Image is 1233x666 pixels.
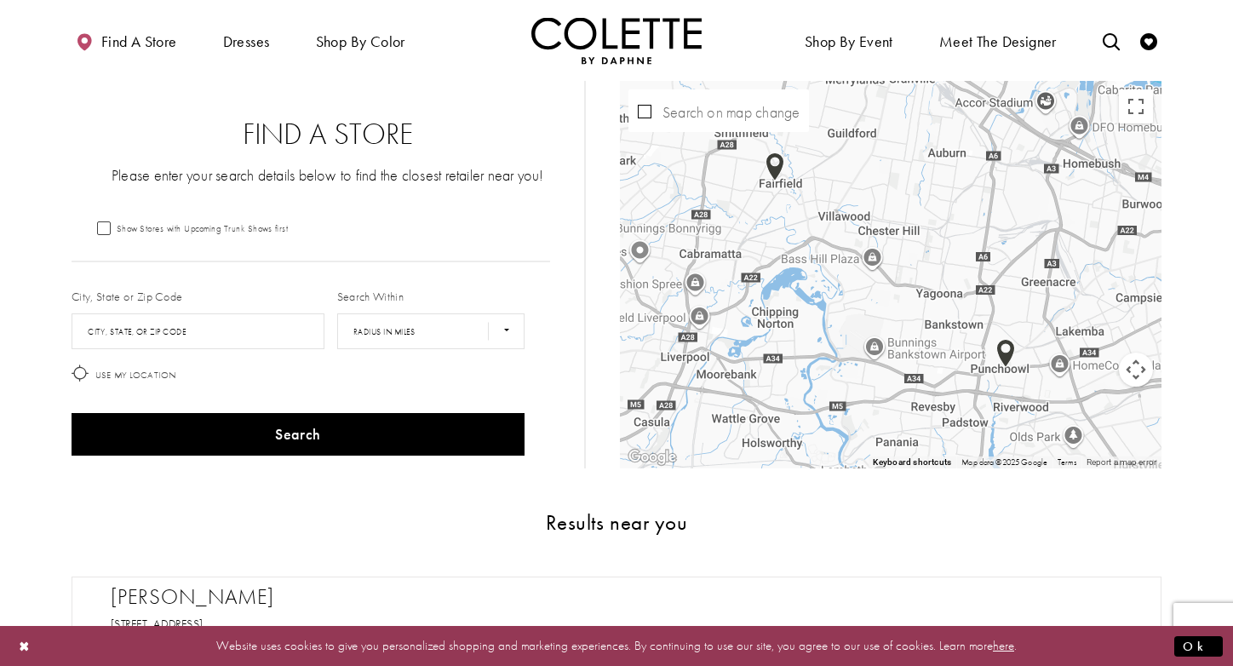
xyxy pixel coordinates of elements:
[72,288,183,305] label: City, State or Zip Code
[1119,353,1153,387] button: Map camera controls
[624,446,680,468] a: Open this area in Google Maps (opens a new window)
[111,584,1139,610] h2: [PERSON_NAME]
[873,456,951,468] button: Keyboard shortcuts
[106,164,550,186] p: Please enter your search details below to find the closest retailer near you!
[993,637,1014,654] a: here
[531,17,702,64] img: Colette by Daphne
[620,81,1161,468] div: Map with store locations
[111,616,204,631] a: [STREET_ADDRESS]
[1136,17,1161,64] a: Check Wishlist
[800,17,898,64] span: Shop By Event
[1174,635,1223,657] button: Submit Dialog
[337,288,404,305] label: Search Within
[72,17,181,64] a: Find a store
[805,33,893,50] span: Shop By Event
[316,33,405,50] span: Shop by color
[123,634,1110,657] p: Website uses cookies to give you personalized shopping and marketing experiences. By continuing t...
[939,33,1057,50] span: Meet the designer
[10,631,39,661] button: Close Dialog
[72,511,1161,534] h3: Results near you
[1058,456,1076,468] a: Terms
[935,17,1061,64] a: Meet the designer
[961,456,1047,468] span: Map data ©2025 Google
[312,17,410,64] span: Shop by color
[531,17,702,64] a: Visit Home Page
[1098,17,1124,64] a: Toggle search
[223,33,270,50] span: Dresses
[624,446,680,468] img: Google Image #44
[1087,457,1156,467] a: Report a map error
[72,413,525,456] button: Search
[101,33,177,50] span: Find a store
[72,313,324,349] input: City, State, or ZIP Code
[106,118,550,152] h2: Find a Store
[337,313,525,349] select: Radius In Miles
[1119,89,1153,123] button: Toggle fullscreen view
[219,17,274,64] span: Dresses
